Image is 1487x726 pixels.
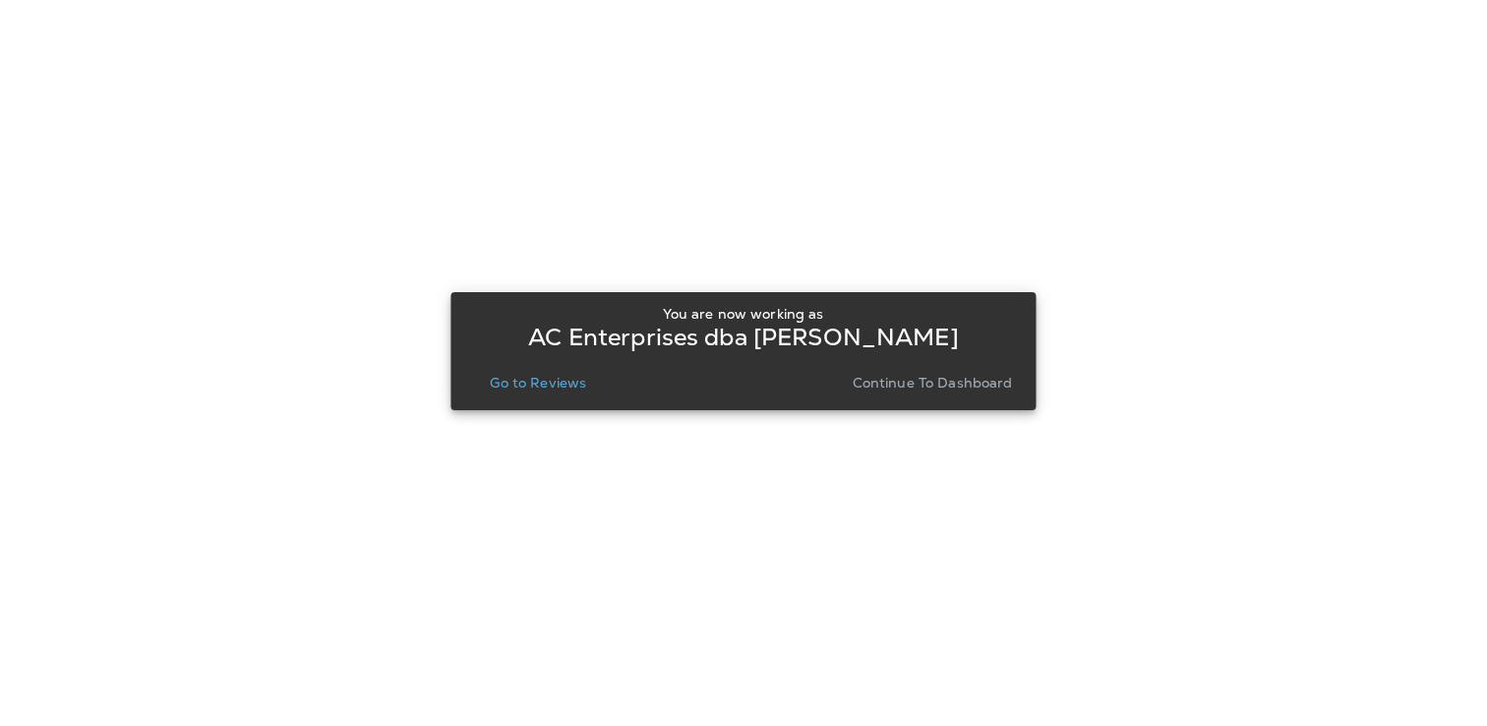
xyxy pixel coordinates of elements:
p: Continue to Dashboard [853,375,1013,391]
p: You are now working as [663,306,823,322]
button: Continue to Dashboard [845,369,1021,396]
p: Go to Reviews [490,375,586,391]
p: AC Enterprises dba [PERSON_NAME] [528,330,958,345]
button: Go to Reviews [482,369,594,396]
